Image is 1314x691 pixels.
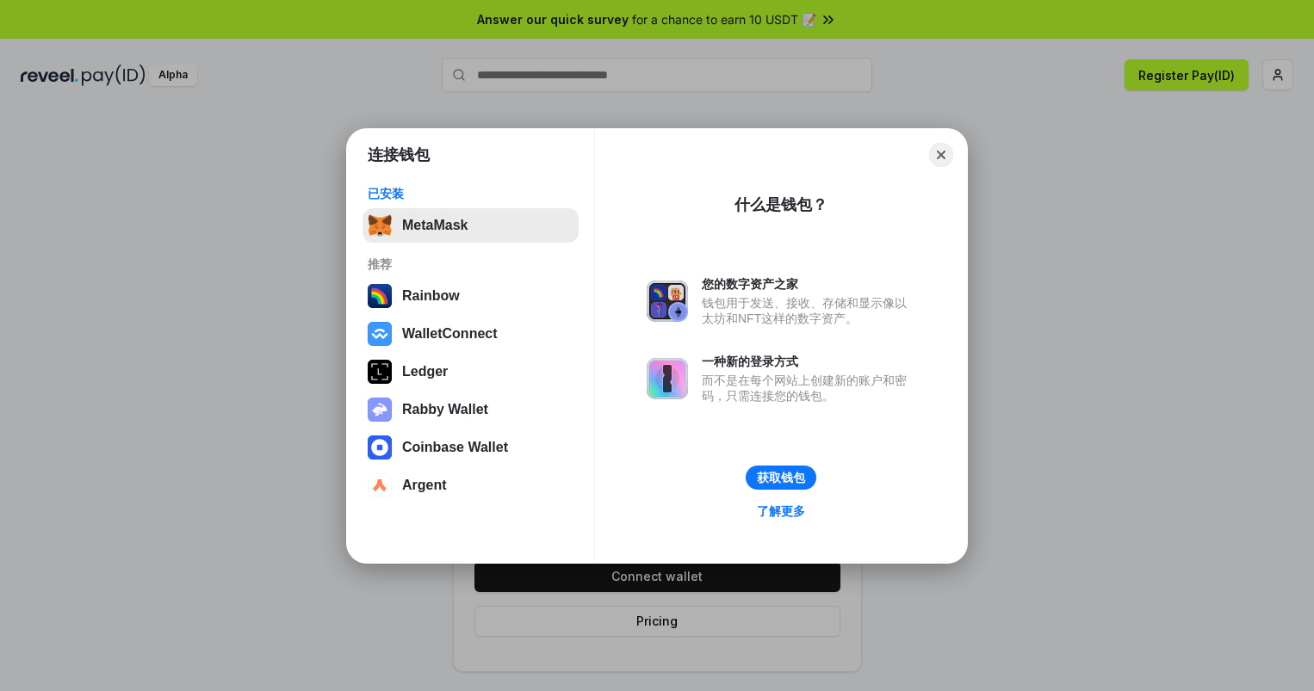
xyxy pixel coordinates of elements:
img: svg+xml,%3Csvg%20fill%3D%22none%22%20height%3D%2233%22%20viewBox%3D%220%200%2035%2033%22%20width%... [368,213,392,238]
img: svg+xml,%3Csvg%20width%3D%2228%22%20height%3D%2228%22%20viewBox%3D%220%200%2028%2028%22%20fill%3D... [368,322,392,346]
div: Argent [402,478,447,493]
button: Argent [363,468,579,503]
img: svg+xml,%3Csvg%20xmlns%3D%22http%3A%2F%2Fwww.w3.org%2F2000%2Fsvg%22%20width%3D%2228%22%20height%3... [368,360,392,384]
div: WalletConnect [402,326,498,342]
img: svg+xml,%3Csvg%20width%3D%2228%22%20height%3D%2228%22%20viewBox%3D%220%200%2028%2028%22%20fill%3D... [368,473,392,497]
div: 了解更多 [757,503,805,519]
h1: 连接钱包 [368,145,430,165]
div: 一种新的登录方式 [702,354,915,369]
div: 推荐 [368,256,573,272]
div: Rabby Wallet [402,402,488,417]
div: 您的数字资产之家 [702,276,915,292]
button: Rabby Wallet [363,392,579,427]
img: svg+xml,%3Csvg%20width%3D%2228%22%20height%3D%2228%22%20viewBox%3D%220%200%2028%2028%22%20fill%3D... [368,435,392,460]
button: Ledger [363,355,579,389]
div: MetaMask [402,218,468,233]
a: 了解更多 [747,500,815,522]
button: Coinbase Wallet [363,430,579,465]
button: Rainbow [363,279,579,313]
button: MetaMask [363,208,579,243]
button: WalletConnect [363,317,579,351]
div: Ledger [402,364,448,379]
div: 获取钱包 [757,470,805,485]
img: svg+xml,%3Csvg%20width%3D%22120%22%20height%3D%22120%22%20viewBox%3D%220%200%20120%20120%22%20fil... [368,284,392,308]
button: Close [929,143,953,167]
div: 已安装 [368,186,573,201]
img: svg+xml,%3Csvg%20xmlns%3D%22http%3A%2F%2Fwww.w3.org%2F2000%2Fsvg%22%20fill%3D%22none%22%20viewBox... [647,281,688,322]
img: svg+xml,%3Csvg%20xmlns%3D%22http%3A%2F%2Fwww.w3.org%2F2000%2Fsvg%22%20fill%3D%22none%22%20viewBox... [368,398,392,422]
img: svg+xml,%3Csvg%20xmlns%3D%22http%3A%2F%2Fwww.w3.org%2F2000%2Fsvg%22%20fill%3D%22none%22%20viewBox... [647,358,688,399]
button: 获取钱包 [746,466,816,490]
div: 钱包用于发送、接收、存储和显示像以太坊和NFT这样的数字资产。 [702,295,915,326]
div: Rainbow [402,288,460,304]
div: 而不是在每个网站上创建新的账户和密码，只需连接您的钱包。 [702,373,915,404]
div: Coinbase Wallet [402,440,508,455]
div: 什么是钱包？ [734,194,827,215]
